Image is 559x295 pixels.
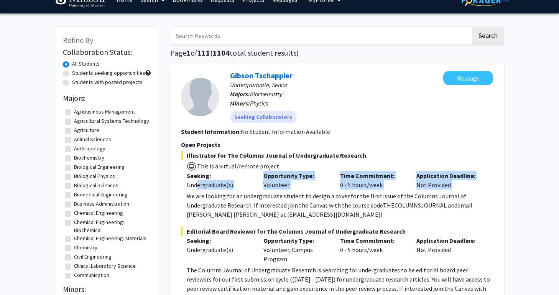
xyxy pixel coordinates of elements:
p: Seeking: [187,236,252,245]
label: Agribusiness Management [74,108,135,116]
span: 1104 [213,48,230,58]
div: 0 - 5 hours/week [334,236,411,264]
b: Minors: [230,99,250,107]
label: Chemical Engineering: Materials [74,234,146,242]
p: Opportunity Type: [263,171,329,180]
label: Clinical Laboratory Science [74,262,136,270]
label: Students seeking opportunities [72,69,145,77]
iframe: Chat [6,260,33,289]
span: 111 [197,48,210,58]
span: Physics [250,99,268,107]
label: Civil Engineering [74,253,112,261]
label: Anthropology [74,145,105,153]
label: Chemical Engineering [74,209,123,217]
label: Animal Sciences [74,135,111,143]
span: Illustrator for The Columns Journal of Undergraduate Research [181,151,493,160]
p: We are looking for an undergraduate student to design a cover for the first issue of the Columns ... [187,191,493,219]
p: Opportunity Type: [263,236,329,245]
h1: Page of ( total student results) [170,48,504,58]
div: Not Provided [411,171,487,190]
mat-chip: Seeking Collaborators [230,111,297,123]
div: Undergraduate(s) [187,180,252,190]
button: Message Gibson Tschappler [443,71,493,85]
label: Communication [74,271,109,279]
span: THECOLUMNSJOURNAL and [383,201,457,209]
div: Volunteer [258,171,334,190]
label: Agriculture [74,126,99,134]
label: Students with posted projects [72,78,143,86]
div: Not Provided [411,236,487,264]
span: Refine By [63,35,93,45]
label: Business Administration [74,200,129,208]
h2: Majors: [63,94,151,103]
label: Chemical Engineering: Biochemical [74,218,149,234]
label: Biological Engineering [74,163,125,171]
span: This is a virtual/remote project [196,162,279,170]
label: All Students [72,60,100,68]
label: Biomedical Engineering [74,191,128,199]
div: Undergraduate(s) [187,245,252,254]
div: 0 - 5 hours/week [334,171,411,190]
p: Application Deadline: [416,171,482,180]
b: Student Information: [181,128,241,135]
button: Search [472,27,504,44]
p: Application Deadline: [416,236,482,245]
span: Editorial Board Reviewer for The Columns Journal of Undergraduate Research [181,227,493,236]
span: Biochemistry [250,90,282,98]
label: Agricultural Systems Technology [74,117,149,125]
div: Volunteer, Campus Program [258,236,334,264]
a: Gibson Tschappler [230,71,293,80]
b: Majors: [230,90,250,98]
p: Time Commitment: [340,236,405,245]
span: Undergraduate, Senior [230,81,288,89]
h2: Collaboration Status: [63,48,151,57]
input: Search Keywords [170,27,471,44]
span: No Student Information Available [241,128,330,135]
p: Time Commitment: [340,171,405,180]
p: Seeking: [187,171,252,180]
h2: Minors: [63,285,151,294]
label: Chemistry [74,244,97,252]
label: Biological Physics [74,172,115,180]
span: 1 [186,48,191,58]
span: Open Projects [181,141,220,148]
label: Biological Sciences [74,181,118,190]
label: Biochemistry [74,154,104,162]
